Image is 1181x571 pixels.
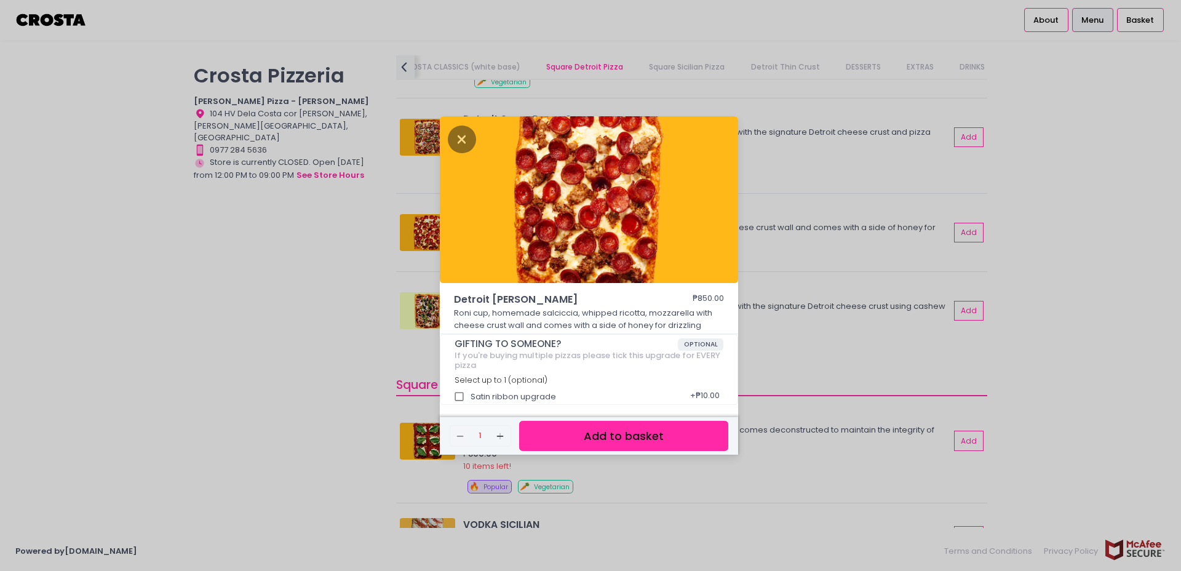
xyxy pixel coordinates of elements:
[686,385,723,409] div: + ₱10.00
[454,307,725,331] p: Roni cup, homemade salciccia, whipped ricotta, mozzarella with cheese crust wall and comes with a...
[454,292,657,307] span: Detroit [PERSON_NAME]
[440,116,738,284] img: Detroit Roni Salciccia
[678,338,724,351] span: OPTIONAL
[455,351,724,370] div: If you're buying multiple pizzas please tick this upgrade for EVERY pizza
[455,338,678,349] span: GIFTING TO SOMEONE?
[519,421,728,451] button: Add to basket
[693,292,724,307] div: ₱850.00
[448,132,476,145] button: Close
[455,375,547,385] span: Select up to 1 (optional)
